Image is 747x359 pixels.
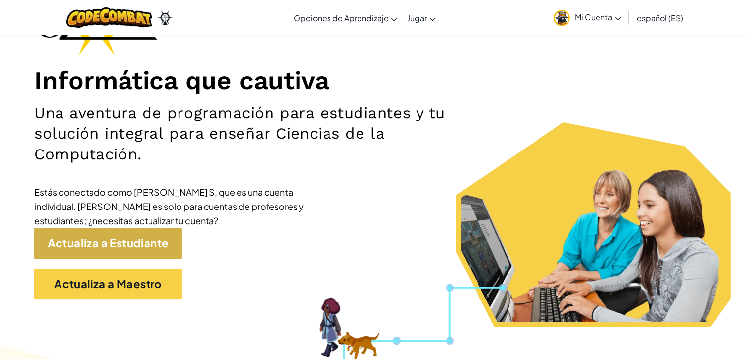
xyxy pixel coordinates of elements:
[554,10,570,26] img: avatar
[402,4,441,31] a: Jugar
[34,65,713,95] h1: Informática que cautiva
[575,12,621,22] span: Mi Cuenta
[549,2,626,33] a: Mi Cuenta
[34,228,182,259] a: Actualiza a Estudiante
[34,185,329,228] div: Estás conectado como [PERSON_NAME] S, que es una cuenta individual. [PERSON_NAME] es solo para cu...
[294,13,388,23] span: Opciones de Aprendizaje
[637,13,683,23] span: español (ES)
[34,103,489,165] h2: Una aventura de programación para estudiantes y tu solución integral para enseñar Ciencias de la ...
[66,7,152,28] img: CodeCombat logo
[632,4,688,31] a: español (ES)
[407,13,427,23] span: Jugar
[34,269,182,299] a: Actualiza a Maestro
[157,10,173,25] img: Ozaria
[289,4,402,31] a: Opciones de Aprendizaje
